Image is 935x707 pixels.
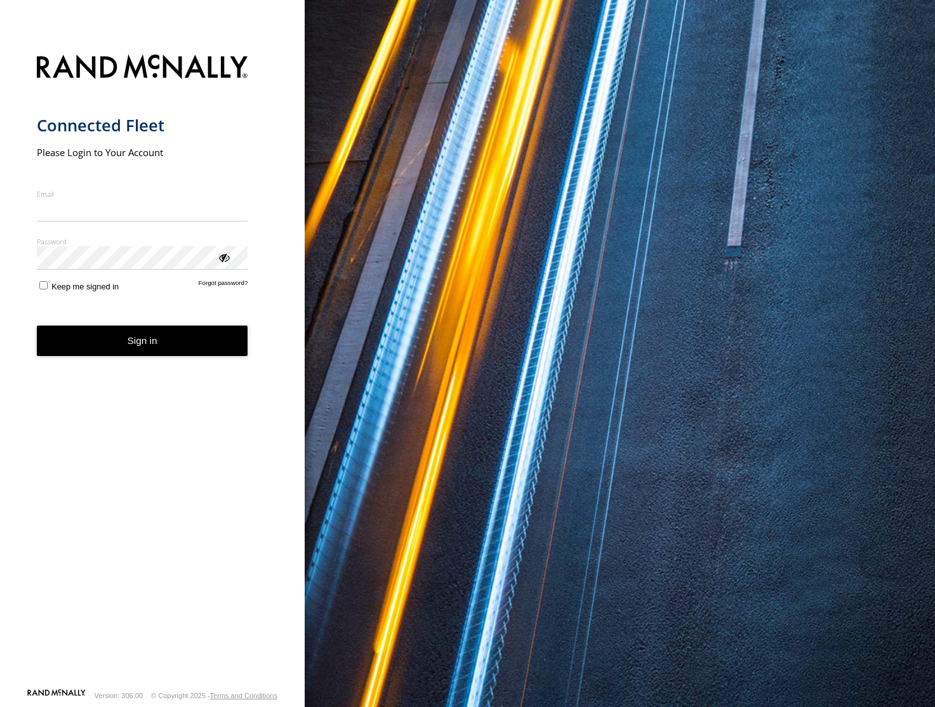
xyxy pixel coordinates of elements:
div: Version: 306.00 [95,692,143,699]
span: Keep me signed in [51,282,119,291]
label: Email [37,189,248,199]
h1: Connected Fleet [37,115,248,136]
input: Keep me signed in [39,281,48,289]
h2: Please Login to Your Account [37,146,248,159]
button: Sign in [37,326,248,357]
a: Visit our Website [27,689,86,702]
div: ViewPassword [217,251,230,263]
div: © Copyright 2025 - [151,692,277,699]
form: main [37,47,269,688]
label: Password [37,237,248,246]
img: Rand McNally [37,52,248,84]
a: Forgot password? [199,279,248,291]
a: Terms and Conditions [210,692,277,699]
